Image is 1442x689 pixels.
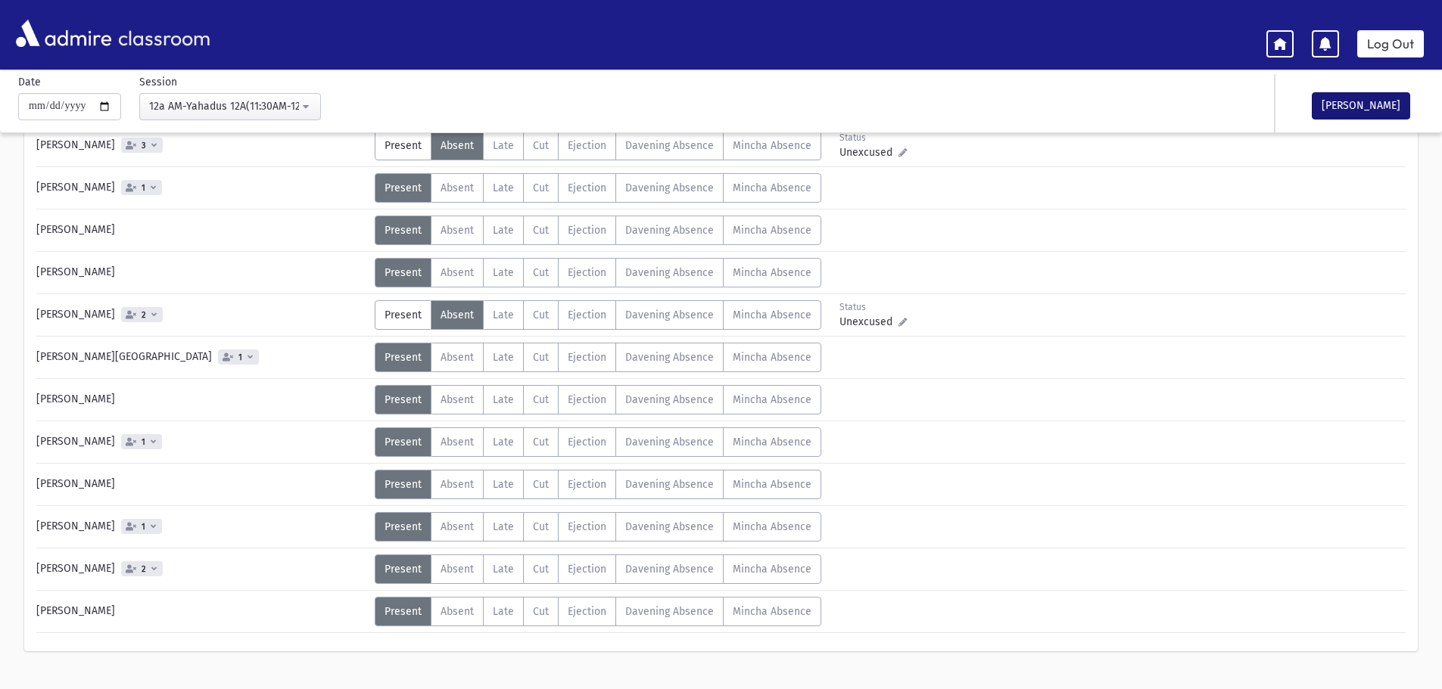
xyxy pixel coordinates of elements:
[375,216,821,245] div: AttTypes
[385,182,422,194] span: Present
[385,266,422,279] span: Present
[733,309,811,321] span: Mincha Absence
[385,224,422,237] span: Present
[493,478,514,491] span: Late
[625,605,714,618] span: Davening Absence
[625,309,714,321] span: Davening Absence
[115,14,210,54] span: classroom
[29,512,375,542] div: [PERSON_NAME]
[733,224,811,237] span: Mincha Absence
[441,139,474,152] span: Absent
[385,436,422,448] span: Present
[375,343,821,372] div: AttTypes
[441,605,474,618] span: Absent
[139,310,149,320] span: 2
[493,266,514,279] span: Late
[733,520,811,533] span: Mincha Absence
[139,74,177,90] label: Session
[12,16,115,51] img: AdmirePro
[533,351,549,364] span: Cut
[375,597,821,626] div: AttTypes
[839,300,907,314] div: Status
[375,385,821,414] div: AttTypes
[375,554,821,584] div: AttTypes
[235,352,245,362] span: 1
[568,182,606,194] span: Ejection
[625,436,714,448] span: Davening Absence
[29,216,375,245] div: [PERSON_NAME]
[385,351,422,364] span: Present
[385,393,422,406] span: Present
[29,554,375,584] div: [PERSON_NAME]
[733,436,811,448] span: Mincha Absence
[568,563,606,576] span: Ejection
[18,74,41,90] label: Date
[533,139,549,152] span: Cut
[441,563,474,576] span: Absent
[493,139,514,152] span: Late
[493,182,514,194] span: Late
[493,563,514,576] span: Late
[29,597,375,626] div: [PERSON_NAME]
[139,522,148,532] span: 1
[568,224,606,237] span: Ejection
[375,512,821,542] div: AttTypes
[839,314,899,330] span: Unexcused
[375,470,821,499] div: AttTypes
[139,437,148,447] span: 1
[533,520,549,533] span: Cut
[493,309,514,321] span: Late
[29,173,375,203] div: [PERSON_NAME]
[625,520,714,533] span: Davening Absence
[839,131,907,144] div: Status
[385,309,422,321] span: Present
[568,309,606,321] span: Ejection
[625,393,714,406] span: Davening Absence
[568,393,606,406] span: Ejection
[29,343,375,372] div: [PERSON_NAME][GEOGRAPHIC_DATA]
[375,173,821,203] div: AttTypes
[568,436,606,448] span: Ejection
[533,266,549,279] span: Cut
[29,131,375,160] div: [PERSON_NAME]
[493,605,514,618] span: Late
[139,183,148,193] span: 1
[385,605,422,618] span: Present
[493,520,514,533] span: Late
[1312,92,1410,119] button: [PERSON_NAME]
[533,393,549,406] span: Cut
[533,478,549,491] span: Cut
[385,478,422,491] span: Present
[139,93,321,120] button: 12a AM-Yahadus 12A(11:30AM-12:14PM)
[733,182,811,194] span: Mincha Absence
[533,563,549,576] span: Cut
[375,427,821,457] div: AttTypes
[493,393,514,406] span: Late
[733,605,811,618] span: Mincha Absence
[29,427,375,457] div: [PERSON_NAME]
[533,436,549,448] span: Cut
[441,224,474,237] span: Absent
[441,478,474,491] span: Absent
[29,385,375,414] div: [PERSON_NAME]
[441,182,474,194] span: Absent
[625,139,714,152] span: Davening Absence
[733,139,811,152] span: Mincha Absence
[139,564,149,574] span: 2
[493,224,514,237] span: Late
[493,351,514,364] span: Late
[625,478,714,491] span: Davening Absence
[733,393,811,406] span: Mincha Absence
[568,520,606,533] span: Ejection
[375,258,821,287] div: AttTypes
[441,393,474,406] span: Absent
[29,300,375,330] div: [PERSON_NAME]
[839,144,899,160] span: Unexcused
[625,563,714,576] span: Davening Absence
[29,258,375,287] div: [PERSON_NAME]
[1357,30,1424,57] a: Log Out
[625,351,714,364] span: Davening Absence
[149,98,299,114] div: 12a AM-Yahadus 12A(11:30AM-12:14PM)
[385,520,422,533] span: Present
[385,139,422,152] span: Present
